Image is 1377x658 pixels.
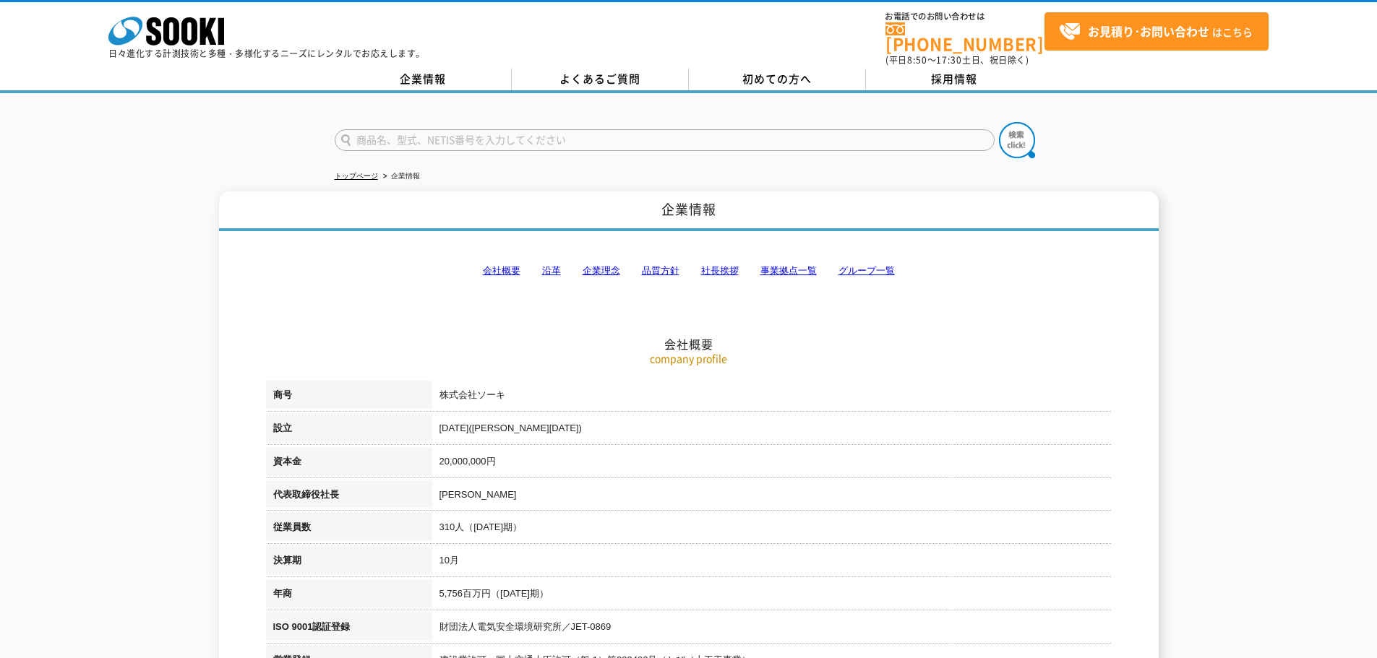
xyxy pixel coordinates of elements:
td: [PERSON_NAME] [432,480,1112,514]
td: 20,000,000円 [432,447,1112,480]
span: お電話でのお問い合わせは [885,12,1044,21]
a: 社長挨拶 [701,265,739,276]
span: 8:50 [907,53,927,66]
h1: 企業情報 [219,191,1159,231]
h2: 会社概要 [266,192,1112,352]
th: 資本金 [266,447,432,480]
span: (平日 ～ 土日、祝日除く) [885,53,1029,66]
th: 代表取締役社長 [266,480,432,514]
input: 商品名、型式、NETIS番号を入力してください [335,129,995,151]
a: 企業理念 [583,265,620,276]
td: 10月 [432,546,1112,579]
th: 設立 [266,414,432,447]
td: 5,756百万円（[DATE]期） [432,579,1112,612]
a: よくあるご質問 [512,69,689,90]
p: company profile [266,351,1112,366]
strong: お見積り･お問い合わせ [1088,22,1209,40]
th: 従業員数 [266,513,432,546]
th: 決算期 [266,546,432,579]
span: 初めての方へ [742,71,812,87]
img: btn_search.png [999,122,1035,158]
a: 企業情報 [335,69,512,90]
td: [DATE]([PERSON_NAME][DATE]) [432,414,1112,447]
p: 日々進化する計測技術と多種・多様化するニーズにレンタルでお応えします。 [108,49,425,58]
li: 企業情報 [380,169,420,184]
td: 310人（[DATE]期） [432,513,1112,546]
th: 年商 [266,579,432,612]
a: [PHONE_NUMBER] [885,22,1044,52]
a: 沿革 [542,265,561,276]
td: 株式会社ソーキ [432,381,1112,414]
th: 商号 [266,381,432,414]
a: グループ一覧 [838,265,895,276]
td: 財団法人電気安全環境研究所／JET-0869 [432,612,1112,646]
a: 会社概要 [483,265,520,276]
a: 初めての方へ [689,69,866,90]
th: ISO 9001認証登録 [266,612,432,646]
a: お見積り･お問い合わせはこちら [1044,12,1269,51]
a: 事業拠点一覧 [760,265,817,276]
a: 品質方針 [642,265,679,276]
a: 採用情報 [866,69,1043,90]
a: トップページ [335,172,378,180]
span: はこちら [1059,21,1253,43]
span: 17:30 [936,53,962,66]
